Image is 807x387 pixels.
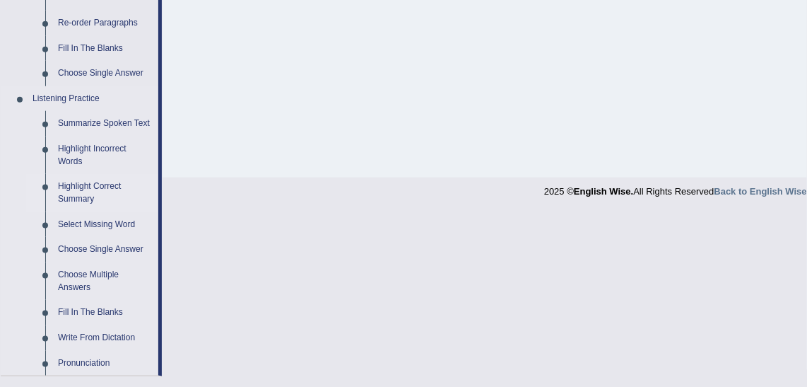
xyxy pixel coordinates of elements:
a: Choose Multiple Answers [52,262,158,300]
a: Fill In The Blanks [52,300,158,325]
a: Listening Practice [26,86,158,112]
strong: English Wise. [574,186,633,197]
div: 2025 © All Rights Reserved [544,178,807,198]
a: Summarize Spoken Text [52,111,158,137]
a: Fill In The Blanks [52,36,158,62]
a: Highlight Incorrect Words [52,137,158,174]
a: Pronunciation [52,351,158,376]
a: Re-order Paragraphs [52,11,158,36]
a: Highlight Correct Summary [52,174,158,212]
a: Back to English Wise [714,186,807,197]
a: Write From Dictation [52,325,158,351]
a: Select Missing Word [52,212,158,238]
a: Choose Single Answer [52,61,158,86]
a: Choose Single Answer [52,237,158,262]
